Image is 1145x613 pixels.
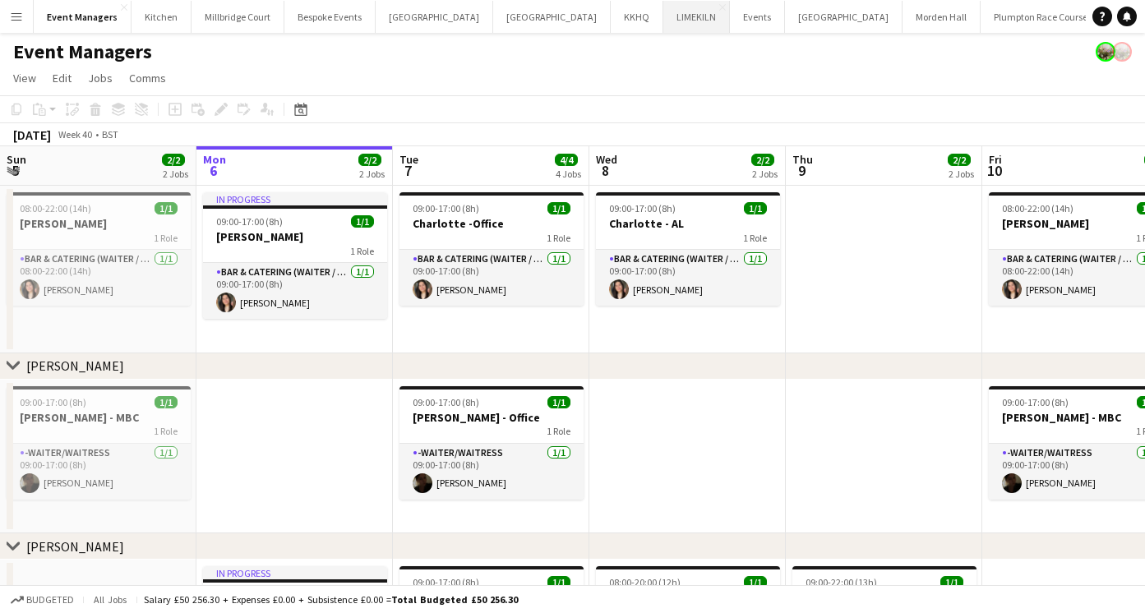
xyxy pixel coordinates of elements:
div: In progress [203,566,387,579]
app-card-role: Bar & Catering (Waiter / waitress)1/109:00-17:00 (8h)[PERSON_NAME] [596,250,780,306]
span: 2/2 [751,154,774,166]
button: LIMEKILN [663,1,730,33]
span: 7 [397,161,418,180]
div: BST [102,128,118,141]
span: 6 [201,161,226,180]
h3: [PERSON_NAME] - MBC [7,410,191,425]
span: Mon [203,152,226,167]
span: 1 Role [350,245,374,257]
span: 1 Role [743,232,767,244]
button: Plumpton Race Course [981,1,1101,33]
button: Event Managers [34,1,132,33]
app-job-card: 09:00-17:00 (8h)1/1Charlotte - AL1 RoleBar & Catering (Waiter / waitress)1/109:00-17:00 (8h)[PERS... [596,192,780,306]
div: 09:00-17:00 (8h)1/1[PERSON_NAME] - Office1 Role-Waiter/Waitress1/109:00-17:00 (8h)[PERSON_NAME] [399,386,584,500]
h1: Event Managers [13,39,152,64]
a: View [7,67,43,89]
app-card-role: Bar & Catering (Waiter / waitress)1/108:00-22:00 (14h)[PERSON_NAME] [7,250,191,306]
span: Comms [129,71,166,85]
span: 8 [593,161,617,180]
div: Salary £50 256.30 + Expenses £0.00 + Subsistence £0.00 = [144,593,518,606]
button: Bespoke Events [284,1,376,33]
span: 1 Role [547,425,570,437]
span: 09:00-17:00 (8h) [1002,396,1069,408]
a: Jobs [81,67,119,89]
button: Budgeted [8,591,76,609]
span: 1/1 [547,202,570,214]
span: 5 [4,161,26,180]
div: 4 Jobs [556,168,581,180]
span: Sun [7,152,26,167]
div: [PERSON_NAME] [26,357,124,374]
span: Wed [596,152,617,167]
div: [PERSON_NAME] [26,538,124,555]
span: Week 40 [54,128,95,141]
span: 08:00-22:00 (14h) [20,202,91,214]
span: 09:00-17:00 (8h) [216,215,283,228]
app-card-role: -Waiter/Waitress1/109:00-17:00 (8h)[PERSON_NAME] [399,444,584,500]
span: 1/1 [940,576,963,588]
span: 09:00-22:00 (13h) [806,576,877,588]
span: Fri [989,152,1002,167]
span: 2/2 [358,154,381,166]
button: Kitchen [132,1,192,33]
span: Thu [792,152,813,167]
span: 9 [790,161,813,180]
app-user-avatar: Staffing Manager [1096,42,1115,62]
span: 10 [986,161,1002,180]
span: 1 Role [154,232,178,244]
button: [GEOGRAPHIC_DATA] [376,1,493,33]
span: 2/2 [948,154,971,166]
app-job-card: 09:00-17:00 (8h)1/1Charlotte -Office1 RoleBar & Catering (Waiter / waitress)1/109:00-17:00 (8h)[P... [399,192,584,306]
span: 1 Role [547,232,570,244]
span: 09:00-17:00 (8h) [413,202,479,214]
div: 2 Jobs [163,168,188,180]
h3: [PERSON_NAME] - Office [399,410,584,425]
span: 1/1 [547,396,570,408]
button: [GEOGRAPHIC_DATA] [493,1,611,33]
span: 1/1 [744,202,767,214]
span: 09:00-17:00 (8h) [413,576,479,588]
h3: Charlotte -Office [399,216,584,231]
span: 09:00-17:00 (8h) [609,202,676,214]
div: In progress [203,192,387,205]
app-card-role: Bar & Catering (Waiter / waitress)1/109:00-17:00 (8h)[PERSON_NAME] [399,250,584,306]
button: Morden Hall [903,1,981,33]
span: Jobs [88,71,113,85]
div: 2 Jobs [752,168,778,180]
button: Millbridge Court [192,1,284,33]
span: 08:00-22:00 (14h) [1002,202,1073,214]
span: Total Budgeted £50 256.30 [391,593,518,606]
span: 1 Role [154,425,178,437]
app-user-avatar: Staffing Manager [1112,42,1132,62]
button: [GEOGRAPHIC_DATA] [785,1,903,33]
app-card-role: -Waiter/Waitress1/109:00-17:00 (8h)[PERSON_NAME] [7,444,191,500]
div: 2 Jobs [359,168,385,180]
span: View [13,71,36,85]
span: 1/1 [155,202,178,214]
h3: [PERSON_NAME] [203,229,387,244]
app-card-role: Bar & Catering (Waiter / waitress)1/109:00-17:00 (8h)[PERSON_NAME] [203,263,387,319]
button: KKHQ [611,1,663,33]
span: 1/1 [744,576,767,588]
app-job-card: 08:00-22:00 (14h)1/1[PERSON_NAME]1 RoleBar & Catering (Waiter / waitress)1/108:00-22:00 (14h)[PER... [7,192,191,306]
app-job-card: 09:00-17:00 (8h)1/1[PERSON_NAME] - MBC1 Role-Waiter/Waitress1/109:00-17:00 (8h)[PERSON_NAME] [7,386,191,500]
span: 09:00-17:00 (8h) [20,396,86,408]
span: All jobs [90,593,130,606]
span: 2/2 [162,154,185,166]
h3: [PERSON_NAME] [7,216,191,231]
span: Budgeted [26,594,74,606]
span: Tue [399,152,418,167]
a: Edit [46,67,78,89]
span: 1/1 [155,396,178,408]
div: 2 Jobs [949,168,974,180]
span: 08:00-20:00 (12h) [609,576,681,588]
span: Edit [53,71,72,85]
div: [DATE] [13,127,51,143]
h3: Charlotte - AL [596,216,780,231]
app-job-card: In progress09:00-17:00 (8h)1/1[PERSON_NAME]1 RoleBar & Catering (Waiter / waitress)1/109:00-17:00... [203,192,387,319]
